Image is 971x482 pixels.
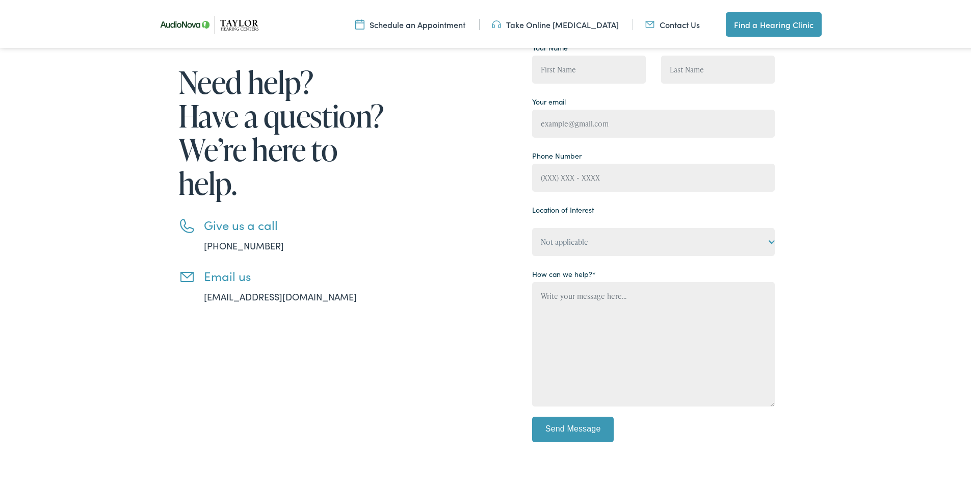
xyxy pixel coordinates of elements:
a: [EMAIL_ADDRESS][DOMAIN_NAME] [204,288,357,301]
h1: Need help? Have a question? We’re here to help. [178,63,387,198]
label: Your email [532,94,566,105]
h3: Email us [204,267,387,282]
a: Schedule an Appointment [355,17,465,28]
form: Contact form [532,38,775,448]
img: utility icon [645,17,654,28]
label: Location of Interest [532,202,594,213]
img: utility icon [492,17,501,28]
label: How can we help? [532,267,596,277]
a: Find a Hearing Clinic [726,10,822,35]
input: Last Name [661,54,775,82]
input: First Name [532,54,646,82]
img: utility icon [355,17,364,28]
a: Contact Us [645,17,700,28]
a: Take Online [MEDICAL_DATA] [492,17,619,28]
a: [PHONE_NUMBER] [204,237,284,250]
input: (XXX) XXX - XXXX [532,162,775,190]
h3: Give us a call [204,216,387,231]
input: example@gmail.com [532,108,775,136]
input: Send Message [532,415,614,440]
label: Phone Number [532,148,582,159]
